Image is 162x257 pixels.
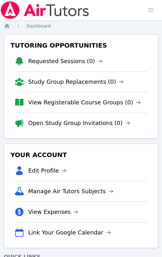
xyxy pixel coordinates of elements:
[9,149,153,161] h3: Your Account
[28,187,113,196] a: Manage Air Tutors Subjects
[28,119,130,128] a: Open Study Group Invitations (0)
[9,40,153,51] h3: Tutoring Opportunities
[28,57,103,66] a: Requested Sessions (0)
[28,228,111,237] a: Link Your Google Calendar
[4,23,158,29] nav: Breadcrumb
[28,98,141,107] a: View Registerable Course Groups (0)
[28,208,78,216] a: View Expenses
[28,77,124,86] a: Study Group Replacements (0)
[28,166,67,175] a: Edit Profile
[27,23,51,29] a: Dashboard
